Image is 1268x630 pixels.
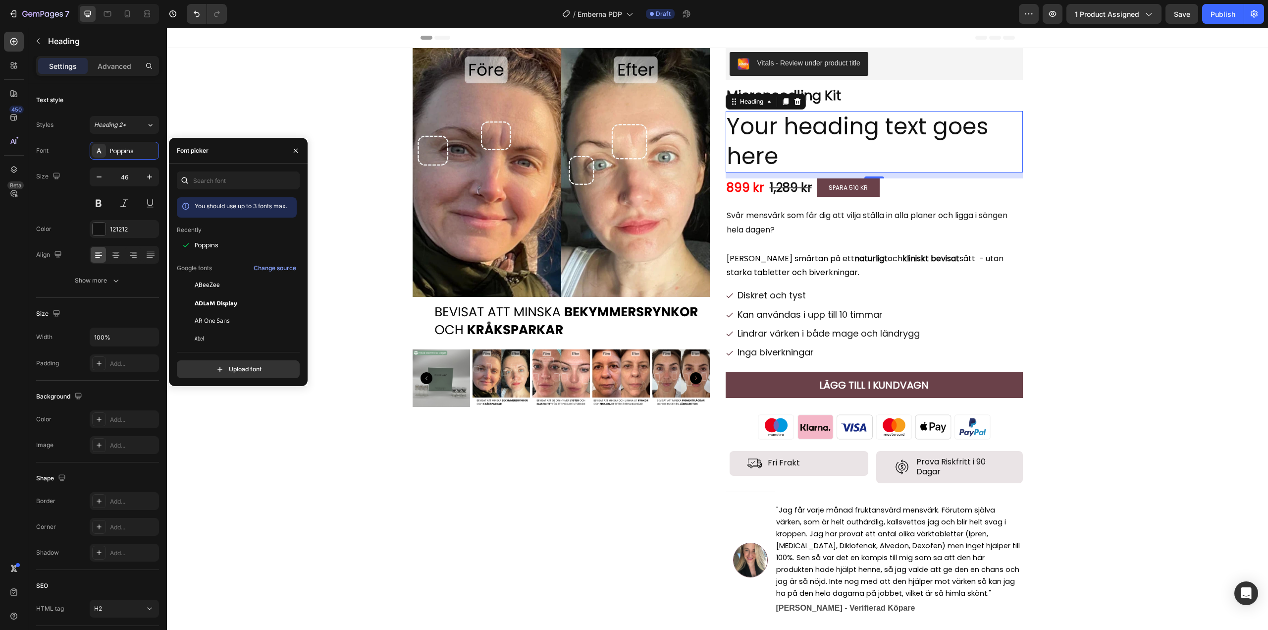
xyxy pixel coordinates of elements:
p: Recently [177,226,202,234]
p: SPARA 510 KR [662,155,701,166]
div: 450 [9,106,24,114]
div: Publish [1211,9,1235,19]
div: Add... [110,441,157,450]
div: Align [36,248,64,262]
div: Poppins [110,147,157,156]
span: [PERSON_NAME] smärtan på ett och sätt - utan starka tabletter och biverkningar. [560,225,837,251]
p: Settings [49,61,77,71]
button: Publish [1202,4,1244,24]
div: Size [36,170,62,183]
img: gempages_581657468233319180-96a9c63b-3802-4ef7-bee9-1ad47d22dd97.svg [588,380,826,418]
img: 26b75d61-258b-461b-8cc3-4bcb67141ce0.png [571,30,582,42]
div: Add... [110,415,157,424]
h1: Microneedling Kit [559,58,856,77]
span: "Jag får varje månad fruktansvärd mensvärk. Förutom själva värken, som är helt outhärdlig, kallsv... [609,477,853,571]
p: Heading [48,35,155,47]
span: Poppins [195,241,218,250]
span: Draft [656,9,671,18]
button: LÄGG TILL I KUNDVAGN [559,344,856,370]
h2: Rich Text Editor. Editing area: main [559,83,856,145]
div: Color [36,415,52,424]
span: ADLaM Display [195,298,237,307]
div: Change source [254,264,296,273]
p: Kan användas i upp till 10 timmar [571,279,753,295]
div: Shape [36,472,68,485]
button: H2 [90,600,159,618]
div: Image [36,441,53,450]
p: Google fonts [177,264,212,273]
div: Font picker [177,146,209,155]
div: 1,289 kr [602,151,646,169]
img: gempages_581657468233319180-f15446ff-d807-4cf6-b3ee-1f0c53a1b45c.jpg [566,515,601,550]
img: gempages_581657468233319180-75430e13-782e-4dde-a49a-53cb188bb125.png [727,431,743,447]
button: Carousel Back Arrow [254,344,265,356]
p: Lindrar värken i både mage och ländrygg [571,298,753,314]
button: Carousel Next Arrow [523,344,535,356]
div: Vitals - Review under product title [590,30,693,41]
div: Color [36,225,52,233]
button: Vitals - Review under product title [563,24,701,48]
img: gempages_581657468233319180-101eaead-677a-42fe-a544-26cc82ef7333.png [580,428,595,443]
span: You should use up to 3 fonts max. [195,202,287,210]
button: Heading 2* [90,116,159,134]
input: Search font [177,172,300,189]
div: 899 kr [559,151,598,169]
span: Svår mensvärk som får dig att vilja ställa in alla planer och ligga i sängen hela dagen? [560,182,841,208]
button: 7 [4,4,74,24]
div: Styles [36,120,53,129]
button: Save [1165,4,1198,24]
div: Show more [75,276,121,286]
div: Background [36,390,84,403]
span: 1 product assigned [1075,9,1139,19]
p: Diskret och tyst [571,260,753,276]
span: / [573,9,576,19]
div: Add... [110,523,157,532]
button: <p>SPARA 510 KR</p> [650,151,713,170]
span: ABeeZee [195,281,220,289]
input: Auto [90,328,158,346]
div: Add... [110,497,157,506]
p: Advanced [98,61,131,71]
button: Upload font [177,360,300,378]
div: Open Intercom Messenger [1234,581,1258,605]
div: Width [36,333,53,342]
button: Show more [36,272,159,289]
button: Change source [253,262,297,274]
div: Size [36,307,62,321]
span: H2 [94,605,102,612]
strong: kliniskt bevisat [736,225,792,236]
h2: Fri Frakt [600,429,689,442]
div: Heading [571,69,598,78]
p: Inga biverkningar [571,317,753,333]
iframe: Design area [167,28,1268,630]
div: Upload font [215,364,262,374]
div: HTML tag [36,604,64,613]
div: Corner [36,522,56,531]
div: Shadow [36,548,59,557]
span: Abel [195,334,204,343]
div: Beta [7,181,24,189]
div: Add... [110,359,157,368]
span: Emberna PDP [578,9,622,19]
div: Font [36,146,49,155]
strong: [PERSON_NAME] - Verifierad Köpare [609,576,748,584]
p: 7 [65,8,69,20]
span: Save [1174,10,1190,18]
div: SEO [36,581,48,590]
div: Text style [36,96,63,105]
span: AR One Sans [195,316,230,325]
span: Prova Riskfritt i 90 Dagar [749,428,819,450]
strong: naturligt [687,225,721,236]
p: Your heading text goes here [560,84,855,144]
div: Padding [36,359,59,368]
div: 121212 [110,225,157,234]
button: 1 product assigned [1066,4,1162,24]
div: Border [36,497,55,506]
span: Heading 2* [94,120,126,129]
div: Undo/Redo [187,4,227,24]
div: LÄGG TILL I KUNDVAGN [652,348,762,366]
div: Add... [110,549,157,558]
